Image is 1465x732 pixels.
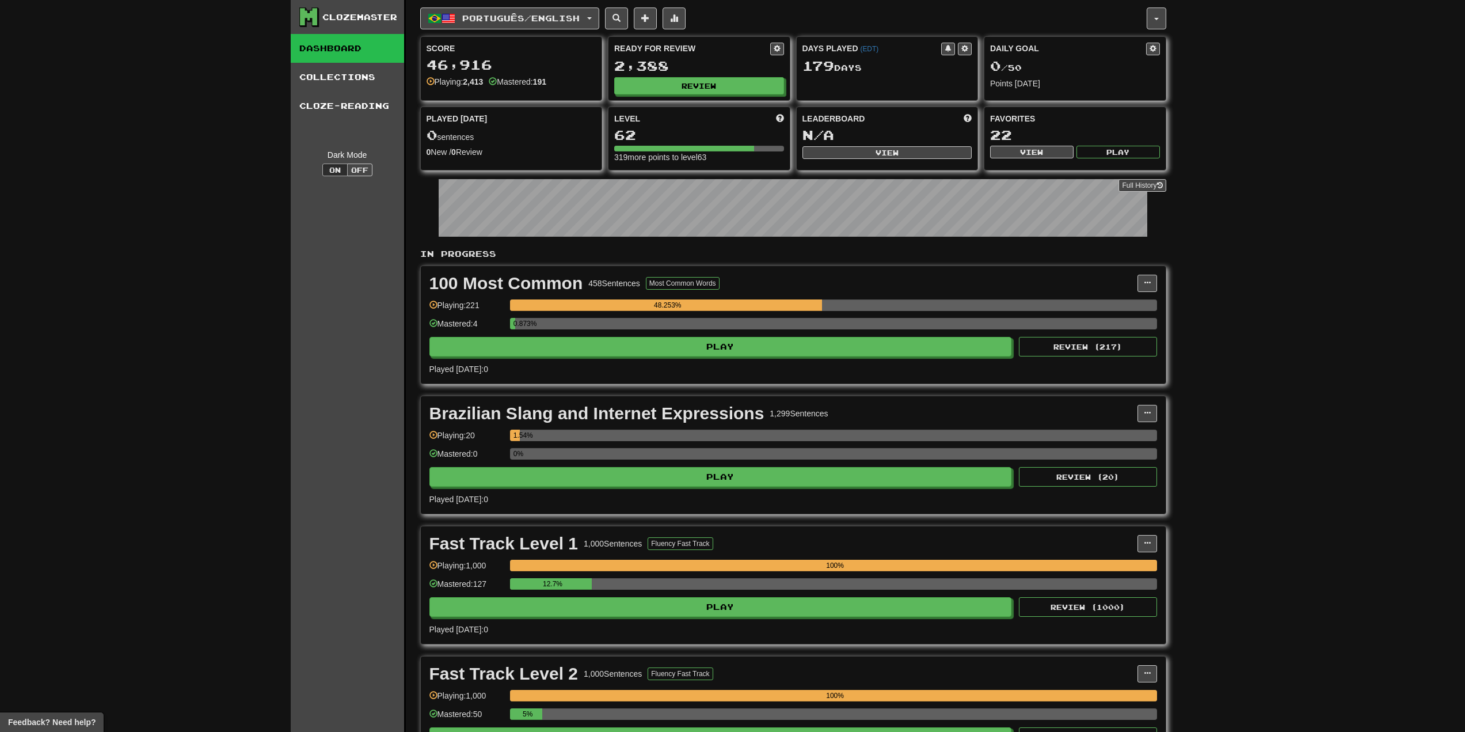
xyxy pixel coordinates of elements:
[322,164,348,176] button: On
[588,278,640,289] div: 458 Sentences
[614,59,784,73] div: 2,388
[634,7,657,29] button: Add sentence to collection
[605,7,628,29] button: Search sentences
[429,318,504,337] div: Mastered: 4
[427,128,596,143] div: sentences
[429,337,1012,356] button: Play
[990,63,1022,73] span: / 50
[584,538,642,549] div: 1,000 Sentences
[420,248,1166,260] p: In Progress
[429,405,764,422] div: Brazilian Slang and Internet Expressions
[427,127,437,143] span: 0
[420,7,599,29] button: Português/English
[990,128,1160,142] div: 22
[1019,337,1157,356] button: Review (217)
[614,128,784,142] div: 62
[429,430,504,449] div: Playing: 20
[802,127,834,143] span: N/A
[1076,146,1160,158] button: Play
[427,113,488,124] span: Played [DATE]
[429,560,504,579] div: Playing: 1,000
[802,43,942,54] div: Days Played
[990,113,1160,124] div: Favorites
[513,690,1157,701] div: 100%
[291,63,404,92] a: Collections
[427,43,596,54] div: Score
[427,58,596,72] div: 46,916
[648,537,713,550] button: Fluency Fast Track
[770,408,828,419] div: 1,299 Sentences
[451,147,456,157] strong: 0
[614,113,640,124] span: Level
[427,76,484,88] div: Playing:
[513,430,520,441] div: 1.54%
[291,92,404,120] a: Cloze-Reading
[802,58,834,74] span: 179
[322,12,397,23] div: Clozemaster
[429,365,488,374] span: Played [DATE]: 0
[429,448,504,467] div: Mastered: 0
[429,708,504,727] div: Mastered: 50
[802,59,972,74] div: Day s
[584,668,642,680] div: 1,000 Sentences
[1118,179,1166,192] a: Full History
[463,77,483,86] strong: 2,413
[429,299,504,318] div: Playing: 221
[429,597,1012,617] button: Play
[291,34,404,63] a: Dashboard
[860,45,878,53] a: (EDT)
[462,13,580,23] span: Português / English
[776,113,784,124] span: Score more points to level up
[614,43,770,54] div: Ready for Review
[513,708,542,720] div: 5%
[614,77,784,94] button: Review
[802,113,865,124] span: Leaderboard
[427,146,596,158] div: New / Review
[429,467,1012,487] button: Play
[802,146,972,159] button: View
[646,277,720,290] button: Most Common Words
[990,43,1146,55] div: Daily Goal
[347,164,372,176] button: Off
[429,690,504,709] div: Playing: 1,000
[990,78,1160,89] div: Points [DATE]
[429,578,504,597] div: Mastered: 127
[663,7,686,29] button: More stats
[990,58,1001,74] span: 0
[429,665,579,682] div: Fast Track Level 2
[489,76,546,88] div: Mastered:
[1019,597,1157,617] button: Review (1000)
[533,77,546,86] strong: 191
[1019,467,1157,487] button: Review (20)
[429,275,583,292] div: 100 Most Common
[299,149,395,161] div: Dark Mode
[990,146,1074,158] button: View
[513,578,592,590] div: 12.7%
[513,318,516,329] div: 0.873%
[429,625,488,634] span: Played [DATE]: 0
[429,535,579,552] div: Fast Track Level 1
[429,495,488,504] span: Played [DATE]: 0
[648,667,713,680] button: Fluency Fast Track
[427,147,431,157] strong: 0
[513,560,1157,571] div: 100%
[513,299,822,311] div: 48.253%
[614,151,784,163] div: 319 more points to level 63
[964,113,972,124] span: This week in points, UTC
[8,716,96,728] span: Open feedback widget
